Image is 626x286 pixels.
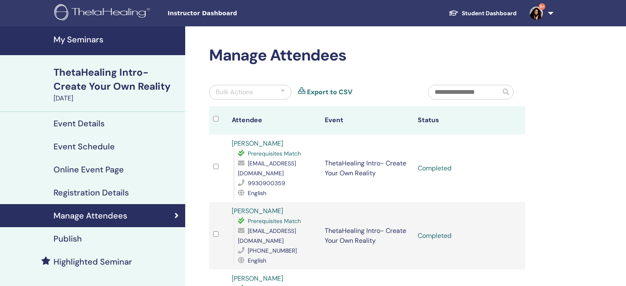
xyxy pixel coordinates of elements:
div: ThetaHealing Intro- Create Your Own Reality [54,65,180,93]
div: Bulk Actions [216,87,253,97]
h4: Highlighted Seminar [54,257,132,267]
span: [PHONE_NUMBER] [248,247,297,254]
a: [PERSON_NAME] [232,139,283,148]
th: Event [321,106,414,135]
a: [PERSON_NAME] [232,274,283,283]
a: Student Dashboard [442,6,523,21]
h4: Online Event Page [54,165,124,174]
a: [PERSON_NAME] [232,207,283,215]
span: 9+ [539,3,545,10]
span: Instructor Dashboard [168,9,291,18]
span: [EMAIL_ADDRESS][DOMAIN_NAME] [238,160,296,177]
a: ThetaHealing Intro- Create Your Own Reality[DATE] [49,65,185,103]
img: graduation-cap-white.svg [449,9,458,16]
span: Prerequisites Match [248,217,301,225]
span: English [248,257,266,264]
span: English [248,189,266,197]
h4: Publish [54,234,82,244]
img: default.jpg [530,7,543,20]
h4: Manage Attendees [54,211,127,221]
h2: Manage Attendees [209,46,525,65]
td: ThetaHealing Intro- Create Your Own Reality [321,202,414,270]
a: Export to CSV [307,87,352,97]
td: ThetaHealing Intro- Create Your Own Reality [321,135,414,202]
div: [DATE] [54,93,180,103]
th: Attendee [228,106,321,135]
span: [EMAIL_ADDRESS][DOMAIN_NAME] [238,227,296,244]
h4: Registration Details [54,188,129,198]
span: 9930900359 [248,179,285,187]
img: logo.png [54,4,153,23]
h4: Event Details [54,119,105,128]
h4: My Seminars [54,35,180,44]
th: Status [414,106,507,135]
h4: Event Schedule [54,142,115,151]
span: Prerequisites Match [248,150,301,157]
